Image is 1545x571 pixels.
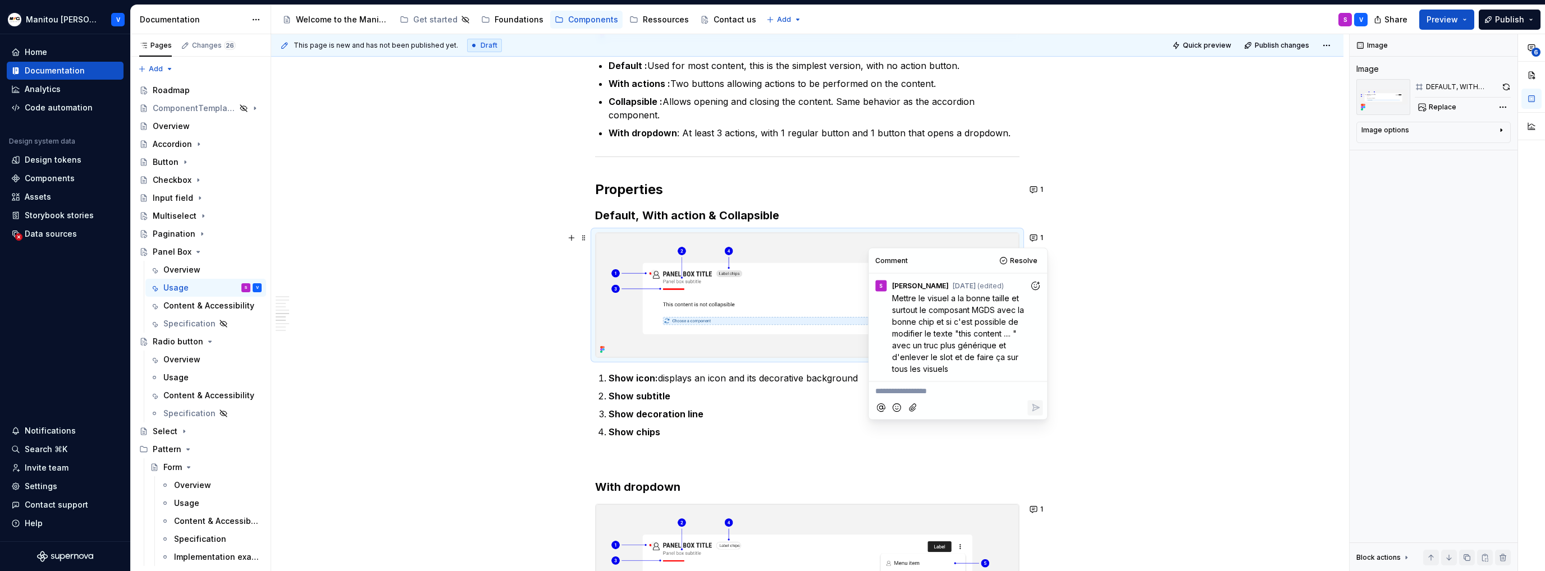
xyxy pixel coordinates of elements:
[1361,126,1409,135] div: Image options
[156,530,266,548] a: Specification
[145,351,266,369] a: Overview
[153,121,190,132] div: Overview
[25,228,77,240] div: Data sources
[244,282,248,293] div: S
[135,117,266,135] a: Overview
[145,458,266,476] a: Form
[696,11,761,29] a: Contact us
[7,62,124,80] a: Documentation
[609,426,660,438] strong: Show chips
[153,336,203,347] div: Radio button
[1010,256,1037,265] span: Resolve
[25,499,88,510] div: Contact support
[192,41,236,50] div: Changes
[609,77,1020,90] p: Two buttons allowing actions to be performed on the content.
[892,281,949,290] span: [PERSON_NAME]
[153,139,192,150] div: Accordion
[153,174,191,186] div: Checkbox
[1241,38,1314,53] button: Publish changes
[1026,182,1048,197] button: 1
[153,444,181,455] div: Pattern
[278,8,761,31] div: Page tree
[135,153,266,171] a: Button
[1356,63,1379,75] div: Image
[1479,10,1541,30] button: Publish
[7,422,124,440] button: Notifications
[135,81,266,99] a: Roadmap
[140,14,246,25] div: Documentation
[892,293,1026,373] span: Mettre le visuel a la bonne taille et surtout le composant MGDS avec la bonne chip et si c'est po...
[153,228,195,240] div: Pagination
[7,459,124,477] a: Invite team
[1040,505,1043,514] span: 1
[135,81,266,566] div: Page tree
[7,225,124,243] a: Data sources
[174,515,259,527] div: Content & Accessibility
[135,440,266,458] div: Pattern
[7,206,124,224] a: Storybook stories
[714,14,756,25] div: Contact us
[413,14,458,25] div: Get started
[9,137,75,146] div: Design system data
[149,65,163,73] span: Add
[7,188,124,206] a: Assets
[1040,185,1043,194] span: 1
[1027,278,1043,293] button: Add reaction
[135,99,266,117] a: ComponentTemplate (to duplicate)
[609,371,1020,385] p: displays an icon and its decorative background
[135,422,266,440] a: Select
[25,425,76,436] div: Notifications
[25,102,93,113] div: Code automation
[1343,15,1347,24] div: S
[596,233,1019,357] img: 36c18fa3-17bf-4b0a-8391-32a42a88fc47.png
[609,60,647,71] strong: Default :
[153,156,179,168] div: Button
[643,14,689,25] div: Ressources
[174,498,199,509] div: Usage
[135,61,177,77] button: Add
[996,253,1043,269] button: Resolve
[135,333,266,351] a: Radio button
[595,181,663,197] strong: Properties
[1368,10,1415,30] button: Share
[145,261,266,279] a: Overview
[153,103,236,114] div: ComponentTemplate (to duplicate)
[7,99,124,117] a: Code automation
[1359,15,1363,24] div: V
[163,354,200,365] div: Overview
[7,80,124,98] a: Analytics
[37,551,93,562] svg: Supernova Logo
[139,41,172,50] div: Pages
[568,14,618,25] div: Components
[156,512,266,530] a: Content & Accessibility
[174,480,211,491] div: Overview
[145,369,266,386] a: Usage
[2,7,128,31] button: Manitou [PERSON_NAME] Design SystemV
[1026,230,1048,246] button: 1
[163,462,182,473] div: Form
[145,404,266,422] a: Specification
[609,408,703,420] strong: Show decoration line
[7,43,124,61] a: Home
[1356,79,1410,115] img: 36c18fa3-17bf-4b0a-8391-32a42a88fc47.png
[116,15,120,24] div: V
[1255,41,1309,50] span: Publish changes
[156,494,266,512] a: Usage
[25,481,57,492] div: Settings
[25,154,81,165] div: Design tokens
[25,173,75,184] div: Components
[7,169,124,187] a: Components
[7,477,124,495] a: Settings
[163,318,216,329] div: Specification
[7,151,124,169] a: Design tokens
[135,135,266,153] a: Accordion
[26,14,98,25] div: Manitou [PERSON_NAME] Design System
[1429,103,1456,112] span: Replace
[163,300,254,311] div: Content & Accessibility
[163,264,200,275] div: Overview
[595,209,779,222] strong: Default, With action & Collapsible
[25,65,85,76] div: Documentation
[1426,82,1499,91] div: DEFAULT, WITH ACTION, COLLAPSIBLE
[135,243,266,261] a: Panel Box
[25,518,43,529] div: Help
